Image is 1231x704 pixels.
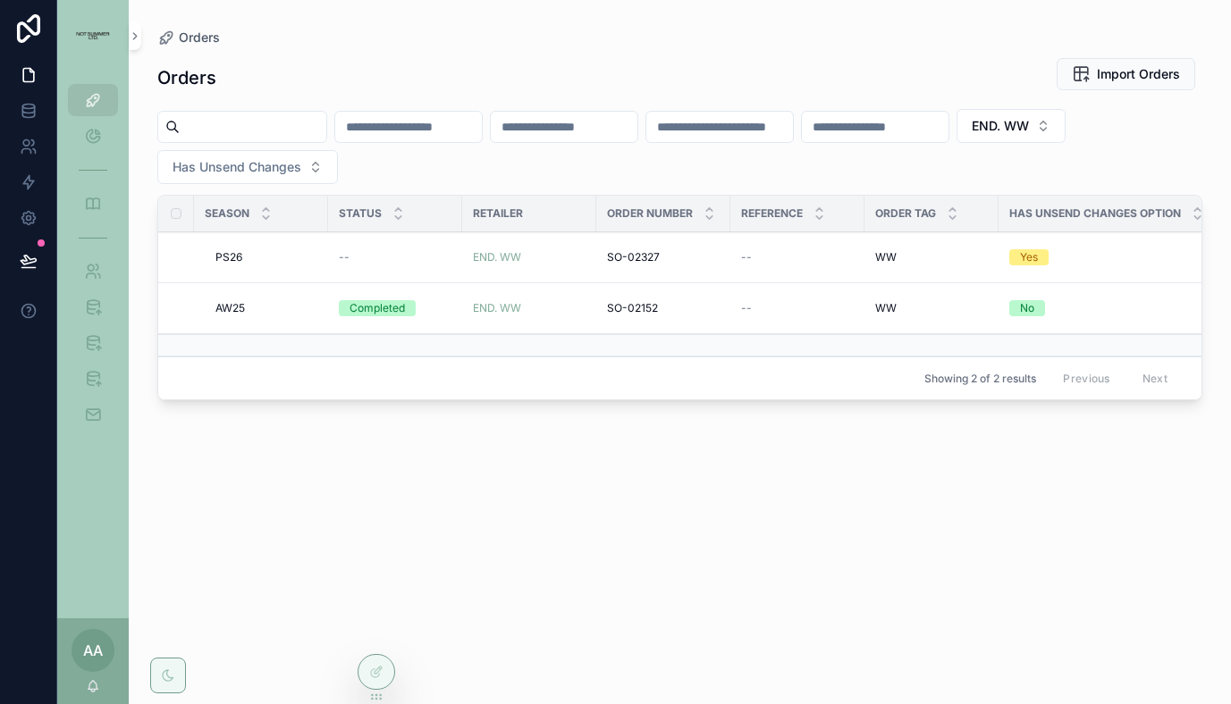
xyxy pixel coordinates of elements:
a: SO-02152 [607,301,720,315]
a: No [1009,300,1203,316]
a: -- [339,250,451,264]
a: Yes [1009,249,1203,265]
button: Import Orders [1057,58,1195,90]
a: END. WW [473,250,586,264]
span: END. WW [972,117,1029,135]
span: SO-02327 [607,250,660,264]
span: Season [205,206,249,221]
img: App logo [68,32,118,40]
a: Completed [339,300,451,316]
span: Retailer [473,206,523,221]
a: Orders [157,29,220,46]
button: Select Button [157,150,338,184]
span: Showing 2 of 2 results [924,372,1036,386]
a: PS26 [215,250,317,264]
a: END. WW [473,250,521,264]
div: Completed [350,300,405,316]
span: WW [875,301,897,315]
a: WW [875,301,988,315]
div: No [1020,300,1034,316]
span: AA [83,640,103,661]
button: Select Button [957,109,1066,143]
span: Import Orders [1097,65,1180,83]
span: WW [875,250,897,264]
span: Has Unsend Changes [173,158,301,176]
a: AW25 [215,301,317,315]
div: Yes [1020,249,1038,265]
h1: Orders [157,65,216,90]
a: -- [741,250,854,264]
span: AW25 [215,301,245,315]
a: END. WW [473,301,521,315]
span: Status [339,206,382,221]
div: scrollable content [57,71,129,454]
a: SO-02327 [607,250,720,264]
span: Reference [741,206,803,221]
span: SO-02152 [607,301,658,315]
span: Order Tag [875,206,936,221]
a: -- [741,301,854,315]
span: -- [741,250,752,264]
a: END. WW [473,301,586,315]
span: PS26 [215,250,242,264]
a: WW [875,250,988,264]
span: Orders [179,29,220,46]
span: -- [741,301,752,315]
span: -- [339,250,350,264]
span: Has Unsend Changes Option [1009,206,1181,221]
span: Order Number [607,206,693,221]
